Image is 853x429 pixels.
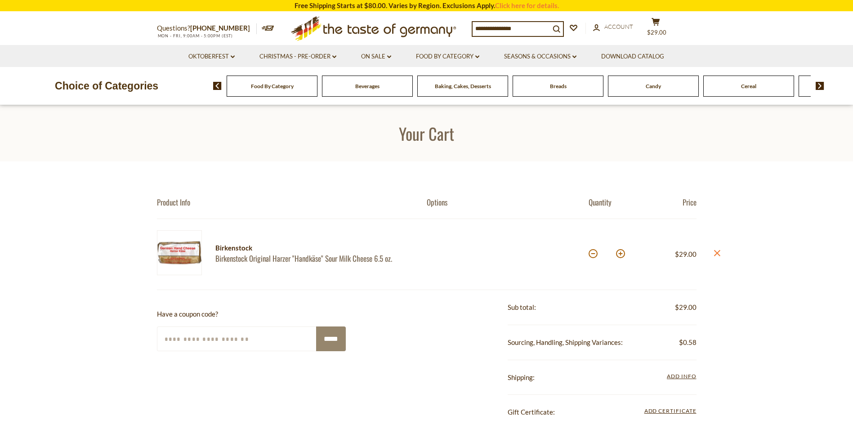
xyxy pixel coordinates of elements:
span: MON - FRI, 9:00AM - 5:00PM (EST) [157,33,233,38]
a: Cereal [741,83,756,89]
a: Christmas - PRE-ORDER [259,52,336,62]
span: Gift Certificate: [508,408,555,416]
div: Product Info [157,197,427,207]
a: Oktoberfest [188,52,235,62]
span: $29.00 [675,250,697,258]
a: Account [593,22,633,32]
span: Account [604,23,633,30]
span: Sub total: [508,303,536,311]
a: Breads [550,83,567,89]
span: $29.00 [675,302,697,313]
a: On Sale [361,52,391,62]
a: Food By Category [251,83,294,89]
img: Birkenstock Original Harzer Sour Milk Cheese [157,230,202,275]
div: Options [427,197,589,207]
h1: Your Cart [28,123,825,143]
a: Food By Category [416,52,479,62]
span: $0.58 [679,337,697,348]
a: Baking, Cakes, Desserts [435,83,491,89]
span: Shipping: [508,373,535,381]
button: $29.00 [643,18,670,40]
span: $29.00 [647,29,666,36]
img: next arrow [816,82,824,90]
img: previous arrow [213,82,222,90]
div: Price [643,197,697,207]
span: Add Certificate [644,407,697,416]
a: Download Catalog [601,52,664,62]
a: Seasons & Occasions [504,52,576,62]
div: Birkenstock [215,242,411,254]
p: Questions? [157,22,257,34]
a: Beverages [355,83,380,89]
span: Add Info [667,373,696,380]
a: Birkenstock Original Harzer "Handkäse" Sour Milk Cheese 6.5 oz. [215,254,411,263]
a: Click here for details. [495,1,559,9]
span: Sourcing, Handling, Shipping Variances: [508,338,623,346]
a: [PHONE_NUMBER] [190,24,250,32]
div: Quantity [589,197,643,207]
a: Candy [646,83,661,89]
p: Have a coupon code? [157,308,346,320]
